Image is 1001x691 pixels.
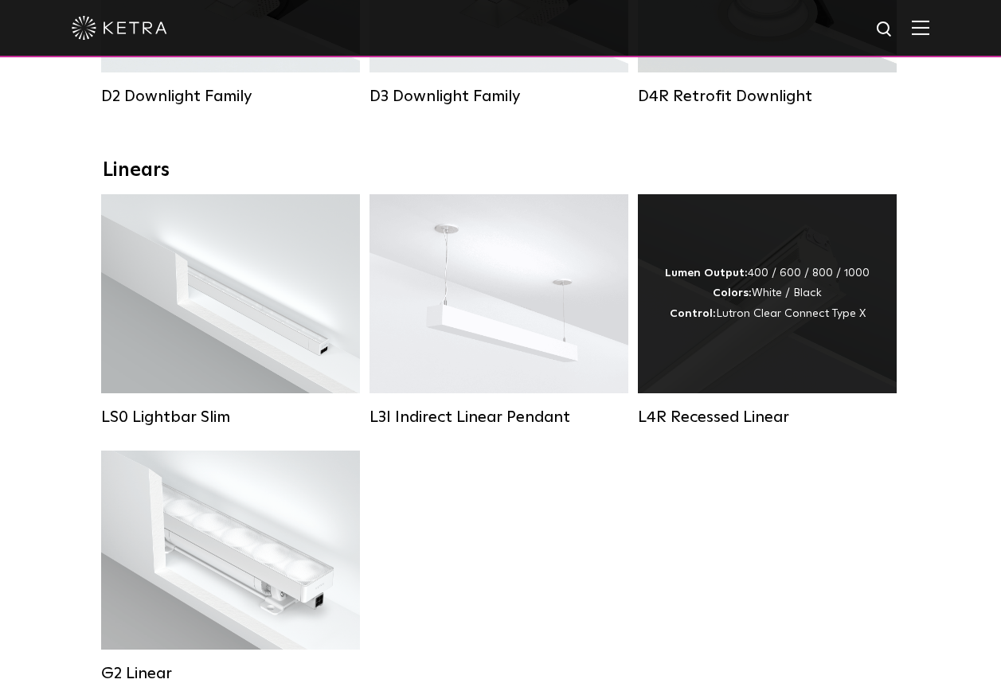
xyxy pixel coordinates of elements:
[103,159,899,182] div: Linears
[665,267,748,279] strong: Lumen Output:
[912,20,929,35] img: Hamburger%20Nav.svg
[638,87,897,106] div: D4R Retrofit Downlight
[101,664,360,683] div: G2 Linear
[101,87,360,106] div: D2 Downlight Family
[72,16,167,40] img: ketra-logo-2019-white
[101,408,360,427] div: LS0 Lightbar Slim
[638,194,897,427] a: L4R Recessed Linear Lumen Output:400 / 600 / 800 / 1000Colors:White / BlackControl:Lutron Clear C...
[370,408,628,427] div: L3I Indirect Linear Pendant
[101,451,360,683] a: G2 Linear Lumen Output:400 / 700 / 1000Colors:WhiteBeam Angles:Flood / [GEOGRAPHIC_DATA] / Narrow...
[370,194,628,427] a: L3I Indirect Linear Pendant Lumen Output:400 / 600 / 800 / 1000Housing Colors:White / BlackContro...
[713,287,752,299] strong: Colors:
[670,308,716,319] strong: Control:
[638,408,897,427] div: L4R Recessed Linear
[665,264,870,324] div: 400 / 600 / 800 / 1000 White / Black Lutron Clear Connect Type X
[875,20,895,40] img: search icon
[101,194,360,427] a: LS0 Lightbar Slim Lumen Output:200 / 350Colors:White / BlackControl:X96 Controller
[370,87,628,106] div: D3 Downlight Family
